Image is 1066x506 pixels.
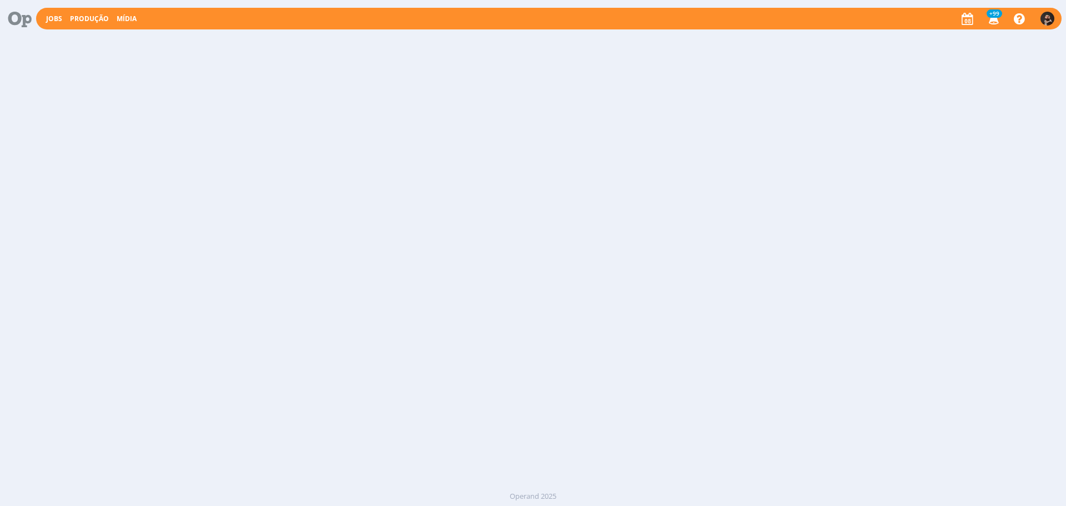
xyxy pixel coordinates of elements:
[987,9,1002,18] span: +99
[1040,12,1054,26] img: D
[1040,9,1055,28] button: D
[70,14,109,23] a: Produção
[43,14,66,23] button: Jobs
[67,14,112,23] button: Produção
[117,14,137,23] a: Mídia
[46,14,62,23] a: Jobs
[113,14,140,23] button: Mídia
[982,9,1004,29] button: +99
